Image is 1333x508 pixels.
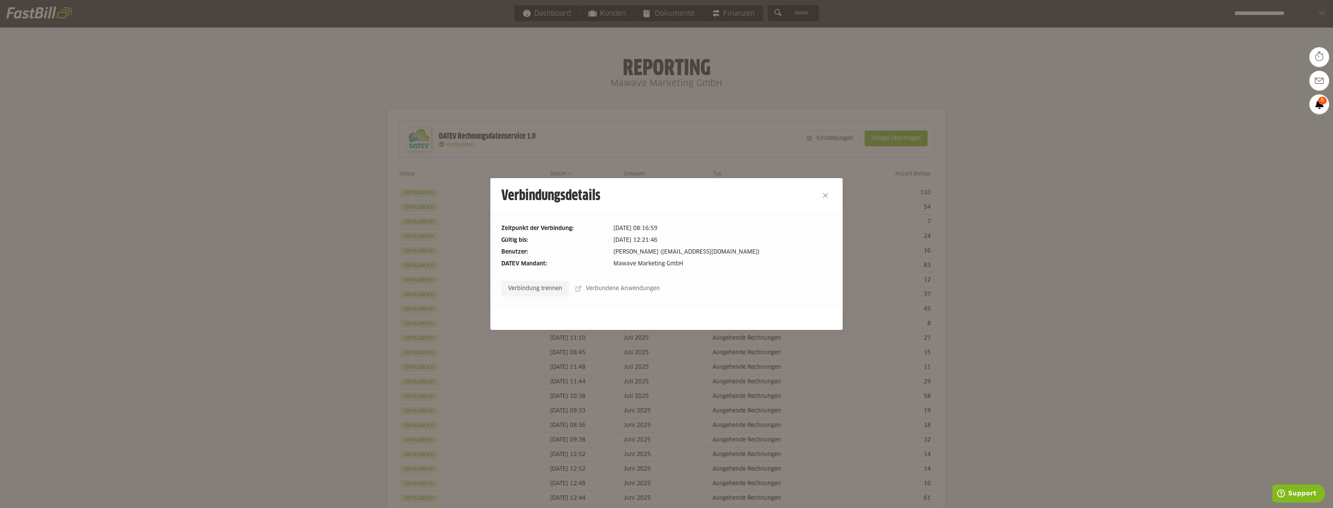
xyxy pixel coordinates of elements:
sl-button: Verbundene Anwendungen [571,281,666,296]
dd: [DATE] 12:21:46 [613,236,832,245]
dd: [DATE] 08:16:59 [613,224,832,233]
dd: [PERSON_NAME] ([EMAIL_ADDRESS][DOMAIN_NAME]) [613,248,832,256]
dt: Benutzer: [501,248,607,256]
span: 6 [1318,97,1327,105]
dt: DATEV Mandant: [501,260,607,268]
iframe: Öffnet ein Widget, in dem Sie weitere Informationen finden [1272,484,1325,504]
dd: Mawave Marketing GmbH [613,260,832,268]
dt: Zeitpunkt der Verbindung: [501,224,607,233]
a: 6 [1309,94,1329,114]
dt: Gültig bis: [501,236,607,245]
sl-button: Verbindung trennen [501,281,569,296]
